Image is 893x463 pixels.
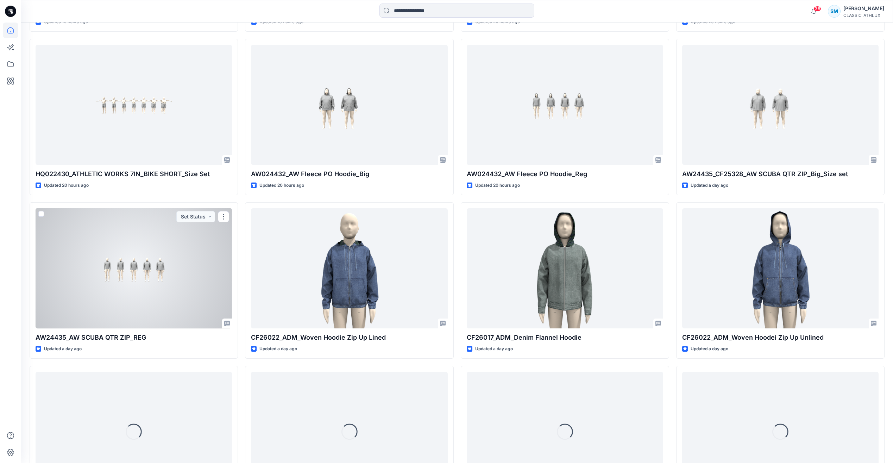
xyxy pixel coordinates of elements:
p: AW024432_AW Fleece PO Hoodie_Big [251,169,447,179]
p: HQ022430_ATHLETIC WORKS 7IN_BIKE SHORT_Size Set [36,169,232,179]
p: Updated 20 hours ago [475,182,520,189]
div: SM [828,5,841,18]
span: 38 [813,6,821,12]
p: CF26022_ADM_Woven Hoodei Zip Up Unlined [682,333,879,342]
p: Updated a day ago [44,345,82,353]
a: AW024432_AW Fleece PO Hoodie_Reg [467,45,663,165]
p: CF26017_ADM_Denim Flannel Hoodie [467,333,663,342]
p: Updated a day ago [259,345,297,353]
p: Updated a day ago [691,182,728,189]
div: CLASSIC_ATHLUX [843,13,884,18]
p: Updated 20 hours ago [44,182,89,189]
a: AW24435_AW SCUBA QTR ZIP_REG [36,208,232,328]
a: CF26022_ADM_Woven Hoodei Zip Up Unlined [682,208,879,328]
p: Updated a day ago [691,345,728,353]
a: AW024432_AW Fleece PO Hoodie_Big [251,45,447,165]
p: Updated 20 hours ago [259,182,304,189]
p: AW024432_AW Fleece PO Hoodie_Reg [467,169,663,179]
div: [PERSON_NAME] [843,4,884,13]
a: HQ022430_ATHLETIC WORKS 7IN_BIKE SHORT_Size Set [36,45,232,165]
p: AW24435_CF25328_AW SCUBA QTR ZIP_Big_Size set [682,169,879,179]
p: AW24435_AW SCUBA QTR ZIP_REG [36,333,232,342]
a: CF26017_ADM_Denim Flannel Hoodie [467,208,663,328]
a: CF26022_ADM_Woven Hoodie Zip Up Lined [251,208,447,328]
p: Updated a day ago [475,345,513,353]
a: AW24435_CF25328_AW SCUBA QTR ZIP_Big_Size set [682,45,879,165]
p: CF26022_ADM_Woven Hoodie Zip Up Lined [251,333,447,342]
